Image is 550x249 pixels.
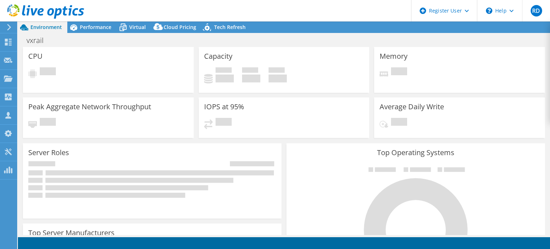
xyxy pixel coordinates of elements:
[292,149,540,157] h3: Top Operating Systems
[28,229,115,237] h3: Top Server Manufacturers
[486,8,492,14] svg: \n
[30,24,62,30] span: Environment
[380,52,407,60] h3: Memory
[80,24,111,30] span: Performance
[40,67,56,77] span: Pending
[380,103,444,111] h3: Average Daily Write
[28,52,43,60] h3: CPU
[242,67,258,75] span: Free
[129,24,146,30] span: Virtual
[204,52,232,60] h3: Capacity
[216,75,234,82] h4: 0 GiB
[269,67,285,75] span: Total
[204,103,244,111] h3: IOPS at 95%
[28,103,151,111] h3: Peak Aggregate Network Throughput
[242,75,260,82] h4: 0 GiB
[531,5,542,16] span: RD
[164,24,196,30] span: Cloud Pricing
[216,67,232,75] span: Used
[269,75,287,82] h4: 0 GiB
[23,37,55,44] h1: vxrail
[40,118,56,128] span: Pending
[216,118,232,128] span: Pending
[391,118,407,128] span: Pending
[391,67,407,77] span: Pending
[214,24,246,30] span: Tech Refresh
[28,149,69,157] h3: Server Roles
